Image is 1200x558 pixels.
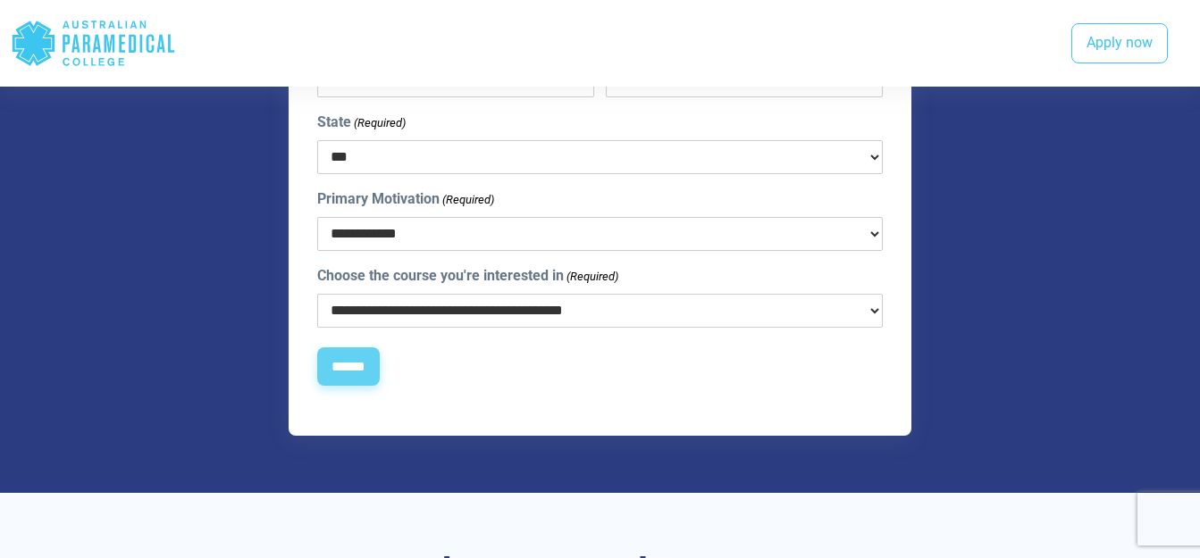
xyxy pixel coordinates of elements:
[441,191,494,209] span: (Required)
[1071,23,1168,64] a: Apply now
[565,268,618,286] span: (Required)
[11,14,176,72] div: Australian Paramedical College
[317,265,618,287] label: Choose the course you're interested in
[317,112,406,133] label: State
[317,188,494,210] label: Primary Motivation
[352,114,406,132] span: (Required)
